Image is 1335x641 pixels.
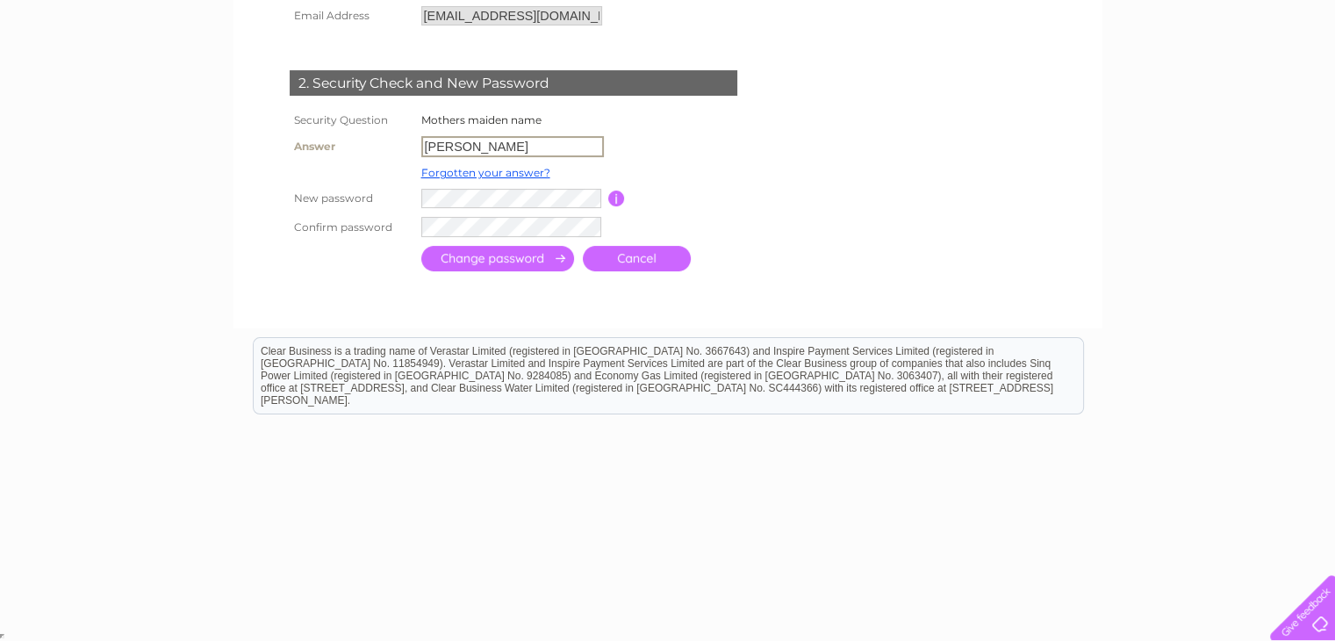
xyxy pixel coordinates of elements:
[421,166,550,179] a: Forgotten your answer?
[47,46,136,99] img: logo.png
[285,2,417,30] th: Email Address
[1004,9,1125,31] a: 0333 014 3131
[285,212,417,241] th: Confirm password
[285,109,417,132] th: Security Question
[583,246,691,271] a: Cancel
[1089,75,1123,88] a: Water
[421,246,574,271] input: Submit
[1133,75,1172,88] a: Energy
[421,113,542,126] label: Mothers maiden name
[290,70,737,97] div: 2. Security Check and New Password
[285,184,417,212] th: New password
[285,132,417,162] th: Answer
[1281,75,1324,88] a: Contact
[608,191,625,206] input: Information
[1245,75,1271,88] a: Blog
[254,10,1083,85] div: Clear Business is a trading name of Verastar Limited (registered in [GEOGRAPHIC_DATA] No. 3667643...
[1182,75,1235,88] a: Telecoms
